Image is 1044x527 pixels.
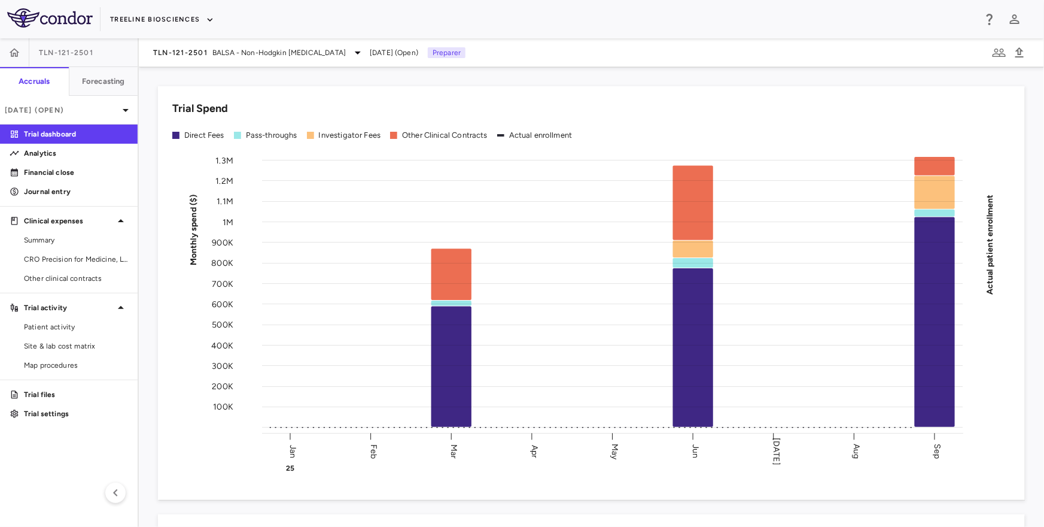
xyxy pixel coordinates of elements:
[286,464,294,473] text: 25
[212,320,233,330] tspan: 500K
[110,10,214,29] button: Treeline Biosciences
[369,444,379,458] text: Feb
[39,48,93,57] span: TLN-121-2501
[212,278,233,289] tspan: 700K
[213,402,233,412] tspan: 100K
[212,238,233,248] tspan: 900K
[184,130,224,141] div: Direct Fees
[5,105,118,116] p: [DATE] (Open)
[24,408,128,419] p: Trial settings
[212,361,233,371] tspan: 300K
[24,254,128,265] span: CRO Precision for Medicine, LLC
[24,360,128,371] span: Map procedures
[319,130,381,141] div: Investigator Fees
[24,148,128,159] p: Analytics
[212,381,233,392] tspan: 200K
[24,322,128,332] span: Patient activity
[610,443,620,459] text: May
[215,155,233,165] tspan: 1.3M
[215,176,233,186] tspan: 1.2M
[428,47,465,58] p: Preparer
[529,444,540,458] text: Apr
[24,235,128,246] span: Summary
[212,299,233,309] tspan: 600K
[449,444,459,458] text: Mar
[288,444,298,458] text: Jan
[211,340,233,350] tspan: 400K
[212,47,346,58] span: BALSA - Non-Hodgkin [MEDICAL_DATA]
[24,167,128,178] p: Financial close
[7,8,93,28] img: logo-full-BYUhSk78.svg
[24,341,128,352] span: Site & lab cost matrix
[509,130,573,141] div: Actual enrollment
[852,444,862,459] text: Aug
[24,273,128,284] span: Other clinical contracts
[24,216,114,226] p: Clinical expenses
[690,444,701,458] text: Jun
[24,186,128,197] p: Journal entry
[370,47,418,58] span: [DATE] (Open)
[172,101,228,117] h6: Trial Spend
[153,48,208,57] span: TLN-121-2501
[24,129,128,140] p: Trial dashboard
[217,196,233,207] tspan: 1.1M
[771,438,781,465] text: [DATE]
[24,389,128,400] p: Trial files
[246,130,297,141] div: Pass-throughs
[19,76,50,87] h6: Accruals
[211,258,233,268] tspan: 800K
[223,217,233,227] tspan: 1M
[188,194,199,265] tspan: Monthly spend ($)
[402,130,488,141] div: Other Clinical Contracts
[932,444,942,459] text: Sep
[82,76,125,87] h6: Forecasting
[24,302,114,313] p: Trial activity
[985,194,996,295] tspan: Actual patient enrollment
